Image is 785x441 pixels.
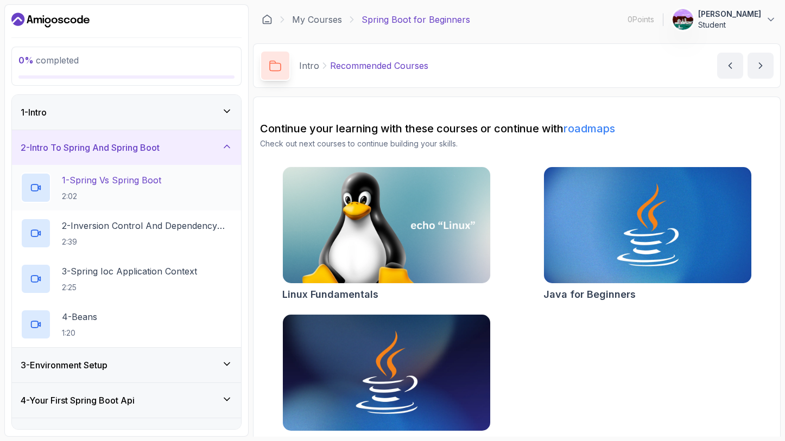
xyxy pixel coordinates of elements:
button: previous content [717,53,743,79]
h3: 3 - Environment Setup [21,359,107,372]
p: Student [698,20,761,30]
p: Recommended Courses [330,59,428,72]
p: 2:02 [62,191,161,202]
span: 0 % [18,55,34,66]
p: 1:20 [62,328,97,338]
img: Linux Fundamentals card [283,167,490,283]
p: Intro [299,59,319,72]
button: 4-Your First Spring Boot Api [12,383,241,418]
img: Java for Beginners card [544,167,751,283]
h2: Continue your learning with these courses or continue with [260,121,774,136]
span: completed [18,55,79,66]
p: 3 - Spring Ioc Application Context [62,265,197,278]
button: 2-Intro To Spring And Spring Boot [12,130,241,165]
button: 4-Beans1:20 [21,309,232,340]
p: 2 - Inversion Control And Dependency Injection [62,219,232,232]
h3: 1 - Intro [21,106,47,119]
p: Check out next courses to continue building your skills. [260,138,774,149]
button: user profile image[PERSON_NAME]Student [672,9,776,30]
h3: 4 - Your First Spring Boot Api [21,394,135,407]
button: 3-Environment Setup [12,348,241,382]
a: Linux Fundamentals cardLinux Fundamentals [282,167,491,302]
p: 2:39 [62,237,232,247]
button: next content [748,53,774,79]
h2: Java for Beginners [543,287,636,302]
p: 2:25 [62,282,197,293]
p: [PERSON_NAME] [698,9,761,20]
button: 1-Intro [12,95,241,130]
h2: Linux Fundamentals [282,287,378,302]
button: 1-Spring Vs Spring Boot2:02 [21,172,232,203]
h3: 2 - Intro To Spring And Spring Boot [21,141,160,154]
p: 0 Points [628,14,654,25]
p: 1 - Spring Vs Spring Boot [62,174,161,187]
img: Java for Developers card [283,315,490,431]
p: 4 - Beans [62,310,97,323]
button: 3-Spring Ioc Application Context2:25 [21,264,232,294]
a: Dashboard [262,14,273,25]
a: roadmaps [564,122,615,135]
img: user profile image [673,9,693,30]
a: Java for Beginners cardJava for Beginners [543,167,752,302]
a: My Courses [292,13,342,26]
p: Spring Boot for Beginners [362,13,470,26]
button: 2-Inversion Control And Dependency Injection2:39 [21,218,232,248]
a: Dashboard [11,11,90,29]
